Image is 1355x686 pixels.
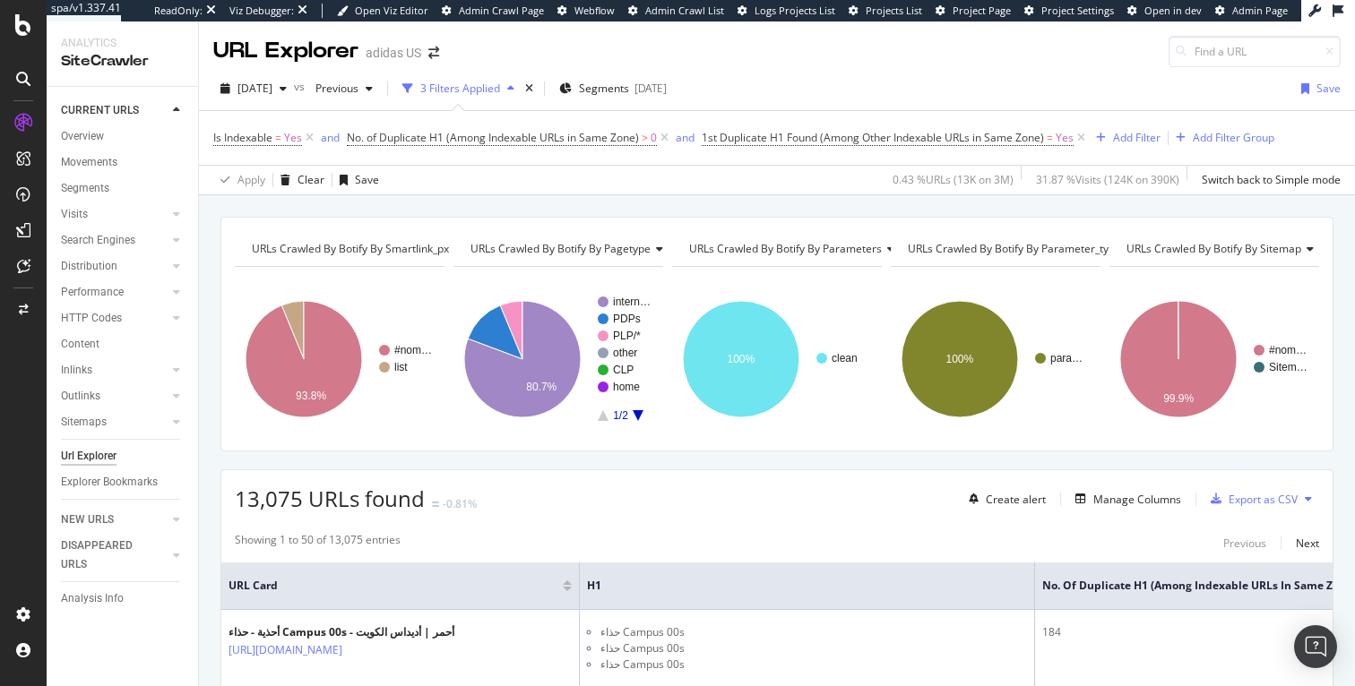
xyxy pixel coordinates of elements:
span: Yes [284,125,302,150]
a: Logs Projects List [738,4,835,18]
button: Clear [273,166,324,194]
a: Search Engines [61,231,168,250]
div: -0.81% [443,496,477,511]
button: Segments[DATE] [552,74,674,103]
a: Outlinks [61,387,168,406]
div: HTTP Codes [61,309,122,328]
span: Projects List [866,4,922,17]
svg: A chart. [672,281,882,437]
a: HTTP Codes [61,309,168,328]
span: Open in dev [1144,4,1202,17]
span: Admin Page [1232,4,1288,17]
button: 3 Filters Applied [395,74,522,103]
div: Viz Debugger: [229,4,294,18]
div: 0.43 % URLs ( 13K on 3M ) [893,172,1014,187]
a: Distribution [61,257,168,276]
span: No. of Duplicate H1 (Among Indexable URLs in Same Zone) [347,130,639,145]
h4: URLs Crawled By Botify By parameters [686,235,909,263]
span: H1 [587,578,1000,594]
div: Analytics [61,36,184,51]
div: Next [1296,536,1319,551]
a: Webflow [557,4,615,18]
h4: URLs Crawled By Botify By pagetype [467,235,677,263]
a: Overview [61,127,186,146]
button: Next [1296,532,1319,553]
div: Search Engines [61,231,135,250]
div: SiteCrawler [61,51,184,72]
span: URLs Crawled By Botify By parameters [689,241,882,256]
button: Previous [1223,532,1266,553]
div: [DATE] [634,81,667,96]
button: Export as CSV [1204,484,1298,513]
a: Project Settings [1024,4,1114,18]
input: Find a URL [1169,36,1341,67]
div: Manage Columns [1093,492,1181,507]
button: Add Filter [1089,127,1161,149]
span: vs [294,79,308,94]
a: Projects List [849,4,922,18]
div: Content [61,335,99,354]
button: Create alert [962,484,1046,513]
div: Movements [61,153,117,172]
div: Inlinks [61,361,92,380]
text: list [394,361,408,373]
span: Previous [308,81,358,96]
li: حذاء Campus 00s [600,640,1027,656]
a: Movements [61,153,186,172]
text: home [613,381,640,393]
text: other [613,347,637,359]
text: 93.8% [296,390,326,402]
span: > [642,130,648,145]
div: Clear [298,172,324,187]
a: Content [61,335,186,354]
div: A chart. [1109,281,1319,437]
span: Project Page [953,4,1011,17]
svg: A chart. [453,281,663,437]
button: [DATE] [213,74,294,103]
a: Inlinks [61,361,168,380]
div: Open Intercom Messenger [1294,625,1337,668]
text: PDPs [613,313,641,325]
text: CLP [613,364,634,376]
text: 1/2 [613,409,628,422]
span: = [275,130,281,145]
div: 3 Filters Applied [420,81,500,96]
h4: URLs Crawled By Botify By sitemap [1123,235,1328,263]
div: ReadOnly: [154,4,203,18]
div: URL Explorer [213,36,358,66]
span: Admin Crawl Page [459,4,544,17]
button: Apply [213,166,265,194]
button: Save [1294,74,1341,103]
span: URLs Crawled By Botify By smartlink_px [252,241,449,256]
button: and [321,129,340,146]
span: Is Indexable [213,130,272,145]
text: 80.7% [526,381,557,393]
li: حذاء Campus 00s [600,624,1027,640]
span: Logs Projects List [755,4,835,17]
svg: A chart. [235,281,444,437]
text: #nom… [1269,344,1307,356]
span: Segments [579,81,629,96]
div: adidas US [366,44,421,62]
button: Switch back to Simple mode [1195,166,1341,194]
div: and [321,130,340,145]
a: Visits [61,205,168,224]
span: URL Card [229,578,558,594]
div: Analysis Info [61,589,124,608]
text: 99.9% [1163,392,1194,405]
div: times [522,80,537,98]
a: Analysis Info [61,589,186,608]
svg: A chart. [891,281,1100,437]
div: Sitemaps [61,413,107,432]
li: حذاء Campus 00s [600,656,1027,673]
div: arrow-right-arrow-left [428,47,439,59]
div: Url Explorer [61,447,117,466]
h4: URLs Crawled By Botify By smartlink_px [248,235,476,263]
span: Open Viz Editor [355,4,428,17]
div: Visits [61,205,88,224]
div: Previous [1223,536,1266,551]
a: Admin Crawl List [628,4,724,18]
